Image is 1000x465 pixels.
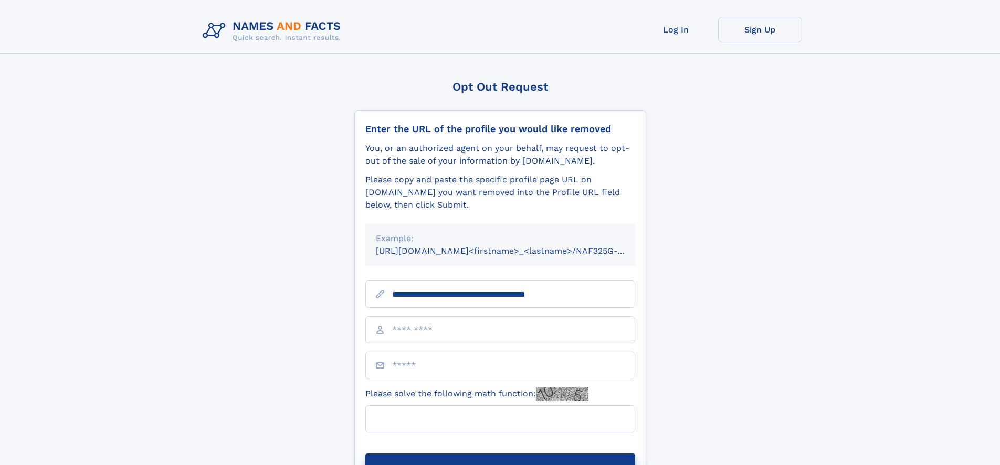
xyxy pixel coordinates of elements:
img: Logo Names and Facts [198,17,350,45]
small: [URL][DOMAIN_NAME]<firstname>_<lastname>/NAF325G-xxxxxxxx [376,246,655,256]
div: Opt Out Request [354,80,646,93]
div: Example: [376,232,625,245]
a: Log In [634,17,718,42]
div: Please copy and paste the specific profile page URL on [DOMAIN_NAME] you want removed into the Pr... [365,174,635,211]
div: Enter the URL of the profile you would like removed [365,123,635,135]
a: Sign Up [718,17,802,42]
label: Please solve the following math function: [365,387,588,401]
div: You, or an authorized agent on your behalf, may request to opt-out of the sale of your informatio... [365,142,635,167]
